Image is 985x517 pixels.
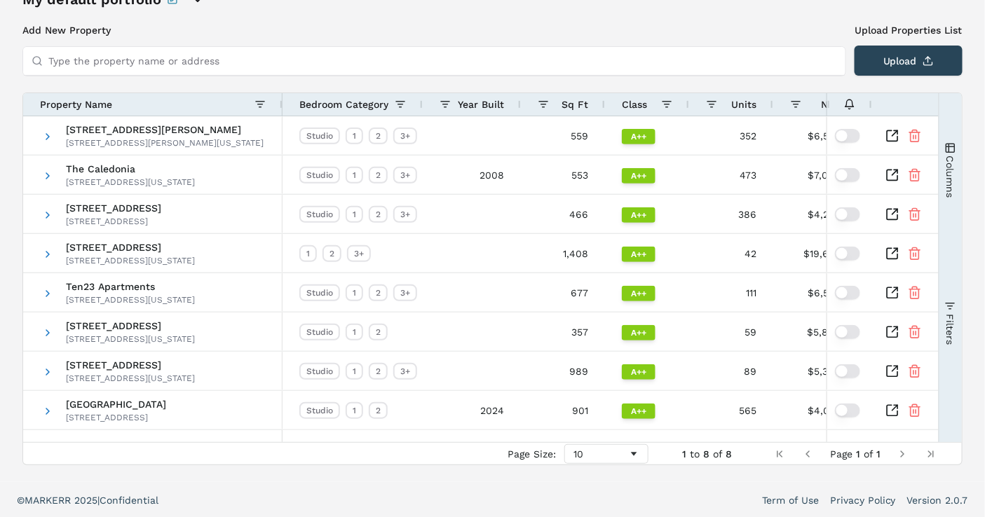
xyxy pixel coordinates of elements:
span: [STREET_ADDRESS] [66,360,195,370]
span: [STREET_ADDRESS][PERSON_NAME] [66,125,264,135]
div: 473 [689,156,773,194]
div: 3+ [393,167,417,184]
div: $6,595 [773,273,857,312]
button: Remove Property From Portfolio [908,286,922,300]
div: Studio [299,127,340,144]
button: Remove Property From Portfolio [908,364,922,378]
div: A++ [622,207,655,223]
a: Inspect Comparable [885,168,899,182]
div: Studio [299,167,340,184]
a: Version 2.0.7 [907,493,968,507]
span: 1 [876,448,881,460]
span: NER [821,99,841,110]
div: 1 [346,206,363,223]
div: [STREET_ADDRESS] [66,412,166,423]
button: Remove Property From Portfolio [908,404,922,418]
div: 565 [689,391,773,429]
span: The Caledonia [66,164,195,174]
div: Next Page [897,448,909,460]
span: 8 [703,448,709,460]
div: 1 [346,284,363,301]
button: Upload [855,46,963,76]
div: $4,242 [773,195,857,233]
div: 677 [521,273,605,312]
div: Previous Page [802,448,813,460]
div: 989 [521,352,605,390]
div: 3+ [393,284,417,301]
span: MARKERR [25,495,74,506]
a: Inspect Comparable [885,207,899,221]
div: A++ [622,168,655,184]
div: Studio [299,363,340,380]
span: Page [830,448,852,460]
a: Inspect Comparable [885,325,899,339]
button: Remove Property From Portfolio [908,325,922,339]
div: 1 [299,245,317,262]
span: Property Name [40,99,112,110]
div: 3+ [347,245,371,262]
div: $5,899 [773,312,857,351]
div: A++ [622,404,655,419]
div: 1 [346,127,363,144]
span: 8 [726,448,732,460]
div: 2 [369,167,388,184]
div: Studio [299,284,340,301]
span: Filters [945,313,956,344]
div: 3+ [393,363,417,380]
div: A++ [622,129,655,144]
span: 2025 | [74,495,100,506]
div: 2 [322,245,341,262]
span: Ten23 Apartments [66,282,195,291]
span: [STREET_ADDRESS] [66,321,195,331]
div: [STREET_ADDRESS][US_STATE] [66,255,195,266]
div: Studio [299,324,340,340]
div: 901 [521,391,605,429]
div: 89 [689,352,773,390]
div: 386 [689,195,773,233]
div: [STREET_ADDRESS][US_STATE] [66,333,195,345]
div: 357 [521,312,605,351]
div: [STREET_ADDRESS][US_STATE] [66,177,195,188]
div: 2 [369,363,388,380]
div: 1 [346,324,363,340]
div: 2 [369,206,388,223]
button: Remove Property From Portfolio [908,247,922,261]
div: 1 [346,363,363,380]
div: A++ [622,364,655,380]
a: Inspect Comparable [885,286,899,300]
div: Last Page [925,448,937,460]
div: 42 [689,234,773,273]
div: Page Size: [508,448,556,460]
div: [STREET_ADDRESS] [66,216,161,227]
h3: Add New Property [22,23,846,37]
span: [GEOGRAPHIC_DATA] [66,399,166,409]
a: Inspect Comparable [885,129,899,143]
div: 352 [689,116,773,155]
div: A++ [622,325,655,340]
div: Page Size [564,444,648,464]
button: Remove Property From Portfolio [908,168,922,182]
a: Inspect Comparable [885,404,899,418]
div: $7,099 [773,156,857,194]
div: 59 [689,312,773,351]
div: 1,408 [521,234,605,273]
div: 2 [369,284,388,301]
span: 1 [682,448,686,460]
div: 559 [521,116,605,155]
span: of [864,448,873,460]
div: Studio [299,402,340,419]
div: 2 [369,324,388,340]
button: Remove Property From Portfolio [908,207,922,221]
div: $19,685 [773,234,857,273]
div: 2008 [423,156,521,194]
div: 1 [346,402,363,419]
div: 1 [346,167,363,184]
span: Confidential [100,495,158,506]
div: 553 [521,156,605,194]
span: Columns [945,155,956,197]
div: [STREET_ADDRESS][US_STATE] [66,294,195,305]
div: 2 [369,127,388,144]
div: $5,364 [773,352,857,390]
a: Privacy Policy [830,493,896,507]
div: 10 [573,448,628,460]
